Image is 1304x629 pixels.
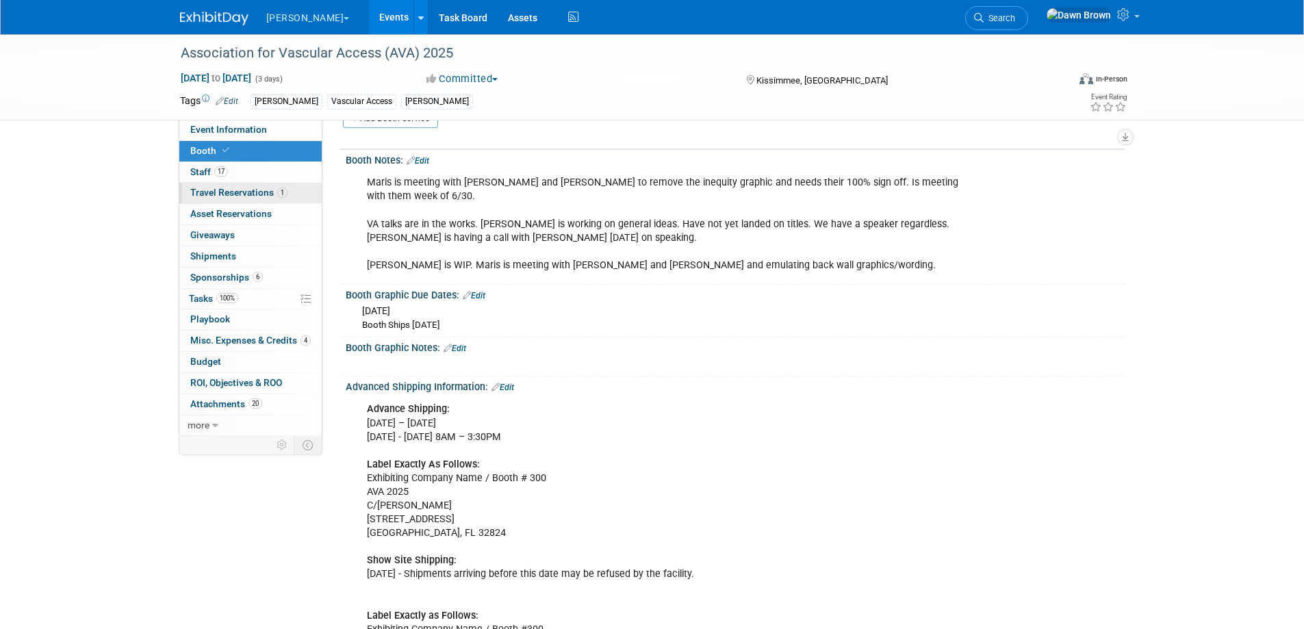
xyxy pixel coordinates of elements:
span: ROI, Objectives & ROO [190,377,282,388]
div: Booth Graphic Due Dates: [346,285,1125,303]
div: Event Rating [1090,94,1127,101]
span: Kissimmee, [GEOGRAPHIC_DATA] [756,75,888,86]
span: Attachments [190,398,262,409]
td: Tags [180,94,238,110]
img: Dawn Brown [1046,8,1112,23]
button: Committed [422,72,503,86]
span: Giveaways [190,229,235,240]
div: Booth Ships [DATE] [362,319,1114,332]
b: Label Exactly as Follows: [367,610,478,621]
a: Staff17 [179,162,322,183]
div: Vascular Access [327,94,396,109]
img: ExhibitDay [180,12,248,25]
span: Staff [190,166,228,177]
b: Label Exactly As Follows: [367,459,480,470]
span: Playbook [190,313,230,324]
a: Tasks100% [179,289,322,309]
b: Show Site Shipping: [367,554,457,566]
td: Personalize Event Tab Strip [270,436,294,454]
span: Misc. Expenses & Credits [190,335,311,346]
span: Travel Reservations [190,187,287,198]
img: Format-Inperson.png [1079,73,1093,84]
div: Association for Vascular Access (AVA) 2025 [176,41,1047,66]
a: Sponsorships6 [179,268,322,288]
a: Budget [179,352,322,372]
span: Shipments [190,251,236,261]
a: Asset Reservations [179,204,322,224]
a: Edit [491,383,514,392]
a: Travel Reservations1 [179,183,322,203]
span: 6 [253,272,263,282]
span: (3 days) [254,75,283,84]
span: [DATE] [362,305,390,316]
span: Tasks [189,293,238,304]
span: 100% [216,293,238,303]
a: Edit [216,97,238,106]
a: Booth [179,141,322,162]
span: Search [984,13,1015,23]
a: Search [965,6,1028,30]
div: Booth Graphic Notes: [346,337,1125,355]
div: In-Person [1095,74,1127,84]
a: Edit [407,156,429,166]
span: Event Information [190,124,267,135]
a: more [179,415,322,436]
a: Giveaways [179,225,322,246]
span: 17 [214,166,228,177]
i: Booth reservation complete [222,146,229,154]
a: Attachments20 [179,394,322,415]
a: Shipments [179,246,322,267]
div: [PERSON_NAME] [251,94,322,109]
a: Misc. Expenses & Credits4 [179,331,322,351]
b: Advance Shipping: [367,403,450,415]
span: 1 [277,188,287,198]
div: Maris is meeting with [PERSON_NAME] and [PERSON_NAME] to remove the inequity graphic and needs th... [357,169,974,279]
a: Edit [463,291,485,300]
td: Toggle Event Tabs [294,436,322,454]
div: [PERSON_NAME] [401,94,473,109]
span: more [188,420,209,431]
span: to [209,73,222,84]
div: Event Format [987,71,1128,92]
span: 20 [248,398,262,409]
a: ROI, Objectives & ROO [179,373,322,394]
span: 4 [301,335,311,346]
a: Event Information [179,120,322,140]
span: Budget [190,356,221,367]
a: Playbook [179,309,322,330]
span: Sponsorships [190,272,263,283]
span: Asset Reservations [190,208,272,219]
div: Booth Notes: [346,150,1125,168]
span: Booth [190,145,232,156]
span: [DATE] [DATE] [180,72,252,84]
div: Advanced Shipping Information: [346,376,1125,394]
a: Edit [444,344,466,353]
